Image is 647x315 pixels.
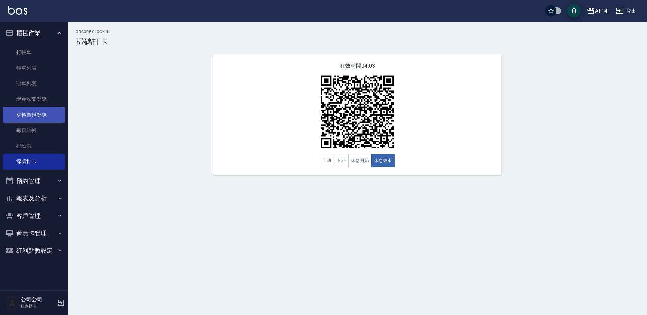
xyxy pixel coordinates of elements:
img: Person [5,296,19,310]
button: 紅利點數設定 [3,242,65,260]
button: 報表及分析 [3,190,65,207]
a: 材料自購登錄 [3,107,65,123]
button: 休息結束 [371,154,395,167]
h2: QRcode Clock In [76,30,639,34]
button: 休息開始 [348,154,372,167]
a: 打帳單 [3,45,65,60]
button: AT14 [584,4,610,18]
a: 掃碼打卡 [3,154,65,169]
button: 櫃檯作業 [3,24,65,42]
p: 店家櫃台 [21,303,55,309]
button: 上班 [320,154,334,167]
img: Logo [8,6,27,15]
a: 現金收支登錄 [3,91,65,107]
a: 排班表 [3,138,65,154]
a: 掛單列表 [3,76,65,91]
button: 登出 [613,5,639,17]
div: AT14 [595,7,607,15]
button: save [567,4,581,18]
h5: 公司公司 [21,296,55,303]
a: 帳單列表 [3,60,65,76]
a: 每日結帳 [3,123,65,138]
button: 會員卡管理 [3,224,65,242]
button: 下班 [334,154,349,167]
h3: 掃碼打卡 [76,37,639,46]
button: 客戶管理 [3,207,65,225]
button: 預約管理 [3,172,65,190]
div: 有效時間 04:03 [213,54,501,175]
